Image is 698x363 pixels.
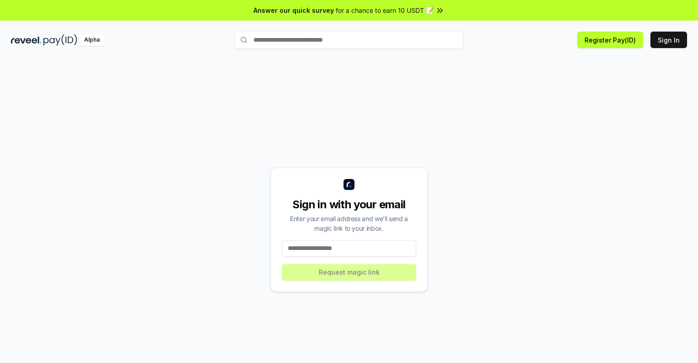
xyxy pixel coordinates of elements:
div: Alpha [79,34,105,46]
div: Enter your email address and we’ll send a magic link to your inbox. [282,214,416,233]
img: pay_id [43,34,77,46]
span: for a chance to earn 10 USDT 📝 [336,5,434,15]
button: Sign In [650,32,687,48]
button: Register Pay(ID) [577,32,643,48]
img: reveel_dark [11,34,42,46]
img: logo_small [344,179,354,190]
span: Answer our quick survey [253,5,334,15]
div: Sign in with your email [282,197,416,212]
